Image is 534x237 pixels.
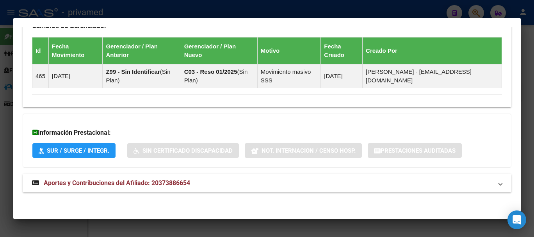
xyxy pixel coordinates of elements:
[262,147,356,154] span: Not. Internacion / Censo Hosp.
[184,68,237,75] strong: C03 - Reso 01/2025
[321,37,363,64] th: Fecha Creado
[32,37,49,64] th: Id
[106,68,160,75] strong: Z99 - Sin Identificar
[103,37,181,64] th: Gerenciador / Plan Anterior
[363,37,502,64] th: Creado Por
[257,64,320,88] td: Movimiento masivo SSS
[507,210,526,229] div: Open Intercom Messenger
[181,37,257,64] th: Gerenciador / Plan Nuevo
[47,147,109,154] span: SUR / SURGE / INTEGR.
[257,37,320,64] th: Motivo
[106,68,170,84] span: Sin Plan
[321,64,363,88] td: [DATE]
[368,143,462,158] button: Prestaciones Auditadas
[181,64,257,88] td: ( )
[44,179,190,187] span: Aportes y Contribuciones del Afiliado: 20373886654
[127,143,239,158] button: Sin Certificado Discapacidad
[363,64,502,88] td: [PERSON_NAME] - [EMAIL_ADDRESS][DOMAIN_NAME]
[184,68,248,84] span: Sin Plan
[23,174,511,192] mat-expansion-panel-header: Aportes y Contribuciones del Afiliado: 20373886654
[32,64,49,88] td: 465
[32,143,116,158] button: SUR / SURGE / INTEGR.
[32,128,502,137] h3: Información Prestacional:
[245,143,362,158] button: Not. Internacion / Censo Hosp.
[49,37,103,64] th: Fecha Movimiento
[103,64,181,88] td: ( )
[49,64,103,88] td: [DATE]
[142,147,233,154] span: Sin Certificado Discapacidad
[381,147,456,154] span: Prestaciones Auditadas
